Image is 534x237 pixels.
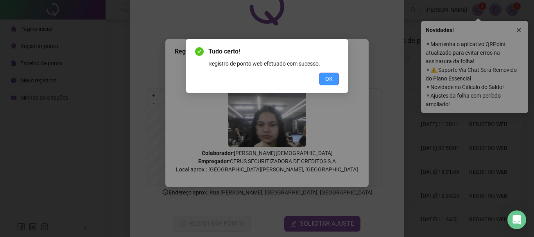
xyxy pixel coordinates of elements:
span: Tudo certo! [208,47,339,56]
button: OK [319,73,339,85]
div: Registro de ponto web efetuado com sucesso. [208,59,339,68]
div: Open Intercom Messenger [507,210,526,229]
span: OK [325,75,333,83]
span: check-circle [195,47,204,56]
